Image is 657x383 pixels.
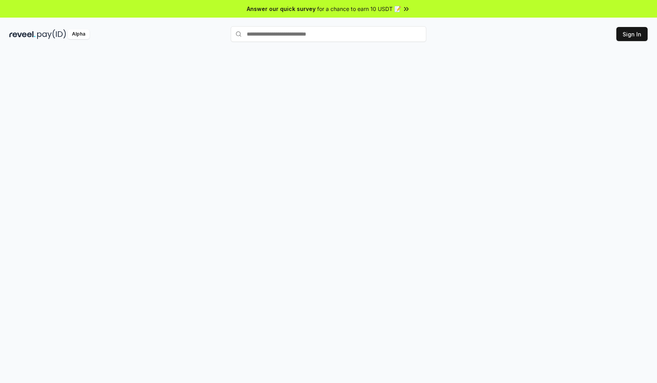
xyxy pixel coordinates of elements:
[68,29,90,39] div: Alpha
[9,29,36,39] img: reveel_dark
[616,27,648,41] button: Sign In
[247,5,316,13] span: Answer our quick survey
[37,29,66,39] img: pay_id
[317,5,401,13] span: for a chance to earn 10 USDT 📝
